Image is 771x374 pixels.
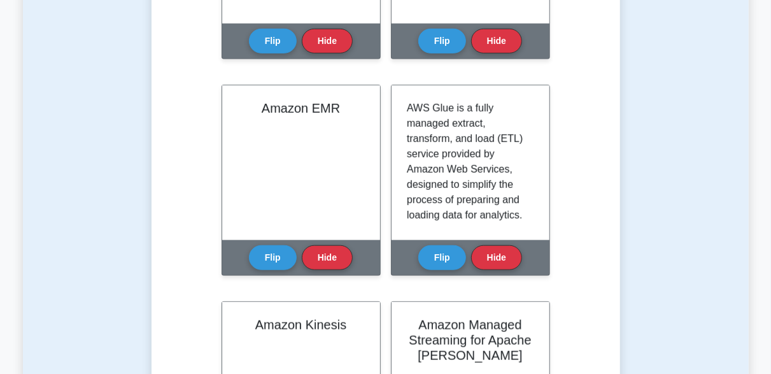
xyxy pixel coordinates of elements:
[249,245,297,270] button: Flip
[302,29,353,54] button: Hide
[418,245,466,270] button: Flip
[418,29,466,54] button: Flip
[302,245,353,270] button: Hide
[237,317,365,333] h2: Amazon Kinesis
[237,101,365,116] h2: Amazon EMR
[407,317,534,363] h2: Amazon Managed Streaming for Apache [PERSON_NAME]
[249,29,297,54] button: Flip
[471,245,522,270] button: Hide
[471,29,522,54] button: Hide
